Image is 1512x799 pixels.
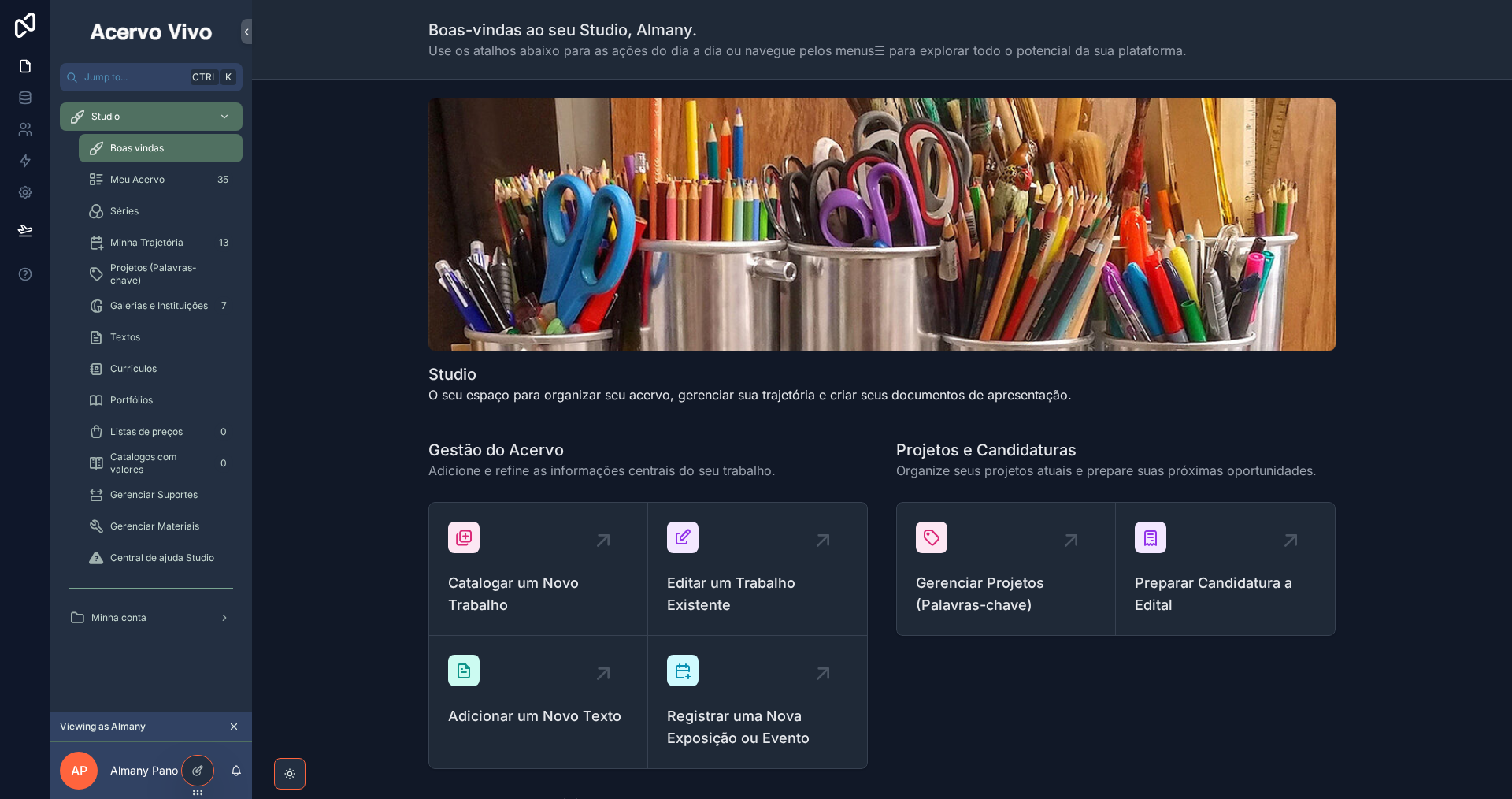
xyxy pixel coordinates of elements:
[428,439,776,461] h1: Gestão do Acervo
[448,572,628,616] span: Catalogar um Novo Trabalho
[79,386,243,414] a: Portfólios
[214,233,233,252] div: 13
[79,197,243,225] a: Séries
[60,102,243,131] a: Studio
[110,205,139,217] span: Séries
[79,165,243,194] a: Meu Acervo35
[916,572,1096,616] span: Gerenciar Projetos (Palavras-chave)
[87,19,215,44] img: App logo
[191,69,219,85] span: Ctrl
[110,173,165,186] span: Meu Acervo
[79,323,243,351] a: Textos
[79,512,243,541] a: Gerenciar Materiais
[428,363,1072,385] h1: Studio
[60,63,243,91] button: Jump to...CtrlK
[110,142,164,154] span: Boas vindas
[84,71,184,84] span: Jump to...
[110,331,140,344] span: Textos
[213,170,233,189] div: 35
[428,385,1072,404] p: O seu espaço para organizar seu acervo, gerenciar sua trajetória e criar seus documentos de apres...
[110,426,183,438] span: Listas de preços
[897,503,1116,635] a: Gerenciar Projetos (Palavras-chave)
[79,134,243,162] a: Boas vindas
[896,461,1317,480] span: Organize seus projetos atuais e prepare suas próximas oportunidades.
[428,19,1187,41] h1: Boas-vindas ao seu Studio, Almany.
[79,260,243,288] a: Projetos (Palavras-chave)
[214,296,233,315] div: 7
[110,299,208,312] span: Galerias e Instituições
[79,355,243,383] a: Curriculos
[110,520,199,533] span: Gerenciar Materiais
[110,451,208,476] span: Catalogos com valores
[79,229,243,257] a: Minha Trajetória13
[648,636,867,768] a: Registrar uma Nova Exposição ou Evento
[79,449,243,478] a: Catalogos com valores0
[110,489,198,501] span: Gerenciar Suportes
[79,418,243,446] a: Listas de preços0
[91,611,146,624] span: Minha conta
[428,41,1187,60] span: Use os atalhos abaixo para as ações do dia a dia ou navegue pelos menus☰ para explorar todo o pot...
[1135,572,1316,616] span: Preparar Candidatura a Edital
[110,262,227,287] span: Projetos (Palavras-chave)
[50,91,252,652] div: scrollable content
[79,544,243,572] a: Central de ajuda Studio
[448,705,628,727] span: Adicionar um Novo Texto
[429,636,648,768] a: Adicionar um Novo Texto
[71,761,87,780] span: AP
[91,110,120,123] span: Studio
[896,439,1317,461] h1: Projetos e Candidaturas
[79,481,243,509] a: Gerenciar Suportes
[60,604,243,632] a: Minha conta
[110,362,157,375] span: Curriculos
[110,552,214,564] span: Central de ajuda Studio
[79,292,243,320] a: Galerias e Instituições7
[428,461,776,480] span: Adicione e refine as informações centrais do seu trabalho.
[222,71,235,84] span: K
[110,394,153,407] span: Portfólios
[110,763,178,779] p: Almany Pano
[429,503,648,636] a: Catalogar um Novo Trabalho
[1116,503,1335,635] a: Preparar Candidatura a Edital
[667,572,848,616] span: Editar um Trabalho Existente
[110,236,183,249] span: Minha Trajetória
[214,422,233,441] div: 0
[648,503,867,636] a: Editar um Trabalho Existente
[667,705,848,749] span: Registrar uma Nova Exposição ou Evento
[214,454,233,473] div: 0
[60,720,146,733] span: Viewing as Almany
